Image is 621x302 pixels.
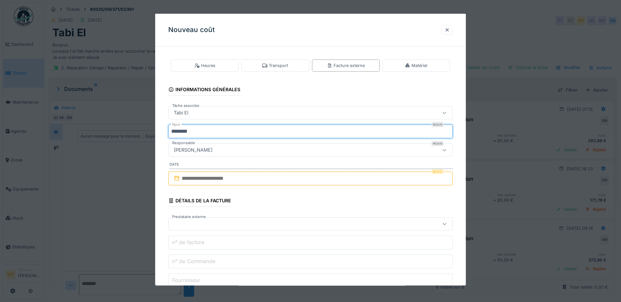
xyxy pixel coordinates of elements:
div: Tabi El [171,109,191,116]
label: n° de Commande [171,257,217,265]
label: Prestataire externe [171,214,207,220]
div: Détails de la facture [168,196,231,207]
div: Heures [194,62,215,69]
div: Requis [431,169,444,174]
div: Requis [431,141,444,146]
label: Nom [171,122,182,127]
h3: Nouveau coût [168,26,215,34]
div: Informations générales [168,85,240,96]
label: Fournisseur [171,276,202,284]
div: Requis [431,122,444,127]
label: Tâche associée [171,103,201,109]
div: Transport [262,62,288,69]
label: Date [170,162,453,169]
label: n° de facture [171,238,206,246]
div: Facture externe [327,62,365,69]
div: Matériel [405,62,427,69]
div: [PERSON_NAME] [171,146,215,154]
label: Responsable [171,140,196,146]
